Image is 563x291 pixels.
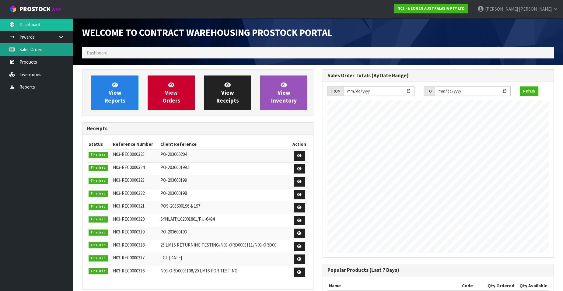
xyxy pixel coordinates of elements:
th: Action [290,139,309,149]
span: Finalised [89,216,108,223]
span: LCL [DATE] [160,255,182,261]
span: View Inventory [271,81,297,104]
span: N03-REC0000324 [113,164,145,170]
small: WMS [52,7,61,12]
span: Finalised [89,268,108,274]
span: Welcome to Contract Warehousing ProStock Portal [82,26,332,39]
span: N03-REC0000320 [113,216,145,222]
span: [PERSON_NAME] [485,6,518,12]
button: Refresh [520,86,538,96]
span: View Orders [163,81,180,104]
span: PO-203600204 [160,151,187,157]
strong: N03 - NEOGEN AUSTRALASIA PTY LTD [397,6,465,11]
span: Finalised [89,191,108,197]
span: PO-203600198 [160,190,187,196]
th: Reference Number [111,139,159,149]
img: cube-alt.png [9,5,17,13]
span: Finalised [89,152,108,158]
span: N03-REC0000325 [113,151,145,157]
a: ViewOrders [148,75,195,110]
span: N03-REC0000316 [113,268,145,274]
h3: Sales Order Totals (By Date Range) [327,73,549,79]
span: ProStock [19,5,51,13]
th: Qty Available [516,281,549,291]
span: View Reports [105,81,125,104]
span: [PERSON_NAME] [519,6,552,12]
div: TO [424,86,435,96]
span: N03-REC0000317 [113,255,145,261]
span: Finalised [89,178,108,184]
span: SYNLAIT/102001801/PU-6494 [160,216,215,222]
span: PO-203600193 [160,229,187,235]
th: Code [460,281,484,291]
span: N03-ORD0003108/20 LM1S FOR TESTING [160,268,237,274]
th: Status [87,139,111,149]
span: Finalised [89,204,108,210]
span: N03-REC0000321 [113,203,145,209]
span: Finalised [89,242,108,248]
h3: Receipts [87,126,309,131]
span: N03-REC0000322 [113,190,145,196]
a: ViewReports [91,75,138,110]
a: ViewInventory [260,75,307,110]
span: View Receipts [216,81,239,104]
div: FROM [327,86,344,96]
a: ViewReceipts [204,75,251,110]
span: Finalised [89,255,108,261]
span: PO-203600199.1 [160,164,190,170]
span: N03-REC0000323 [113,177,145,183]
th: Qty Ordered [484,281,516,291]
span: N03-REC0000318 [113,242,145,248]
span: N03-REC0000319 [113,229,145,235]
th: Name [327,281,460,291]
th: Client Reference [159,139,290,149]
h3: Popular Products (Last 7 Days) [327,267,549,273]
span: POS-203600196 & 197 [160,203,200,209]
span: Dashboard [87,50,107,56]
span: Finalised [89,230,108,236]
span: Finalised [89,165,108,171]
span: 25 LM1S RETURNING TESTING/N03-ORD0003111/N03-ORD00 [160,242,276,248]
span: PO-203600199 [160,177,187,183]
